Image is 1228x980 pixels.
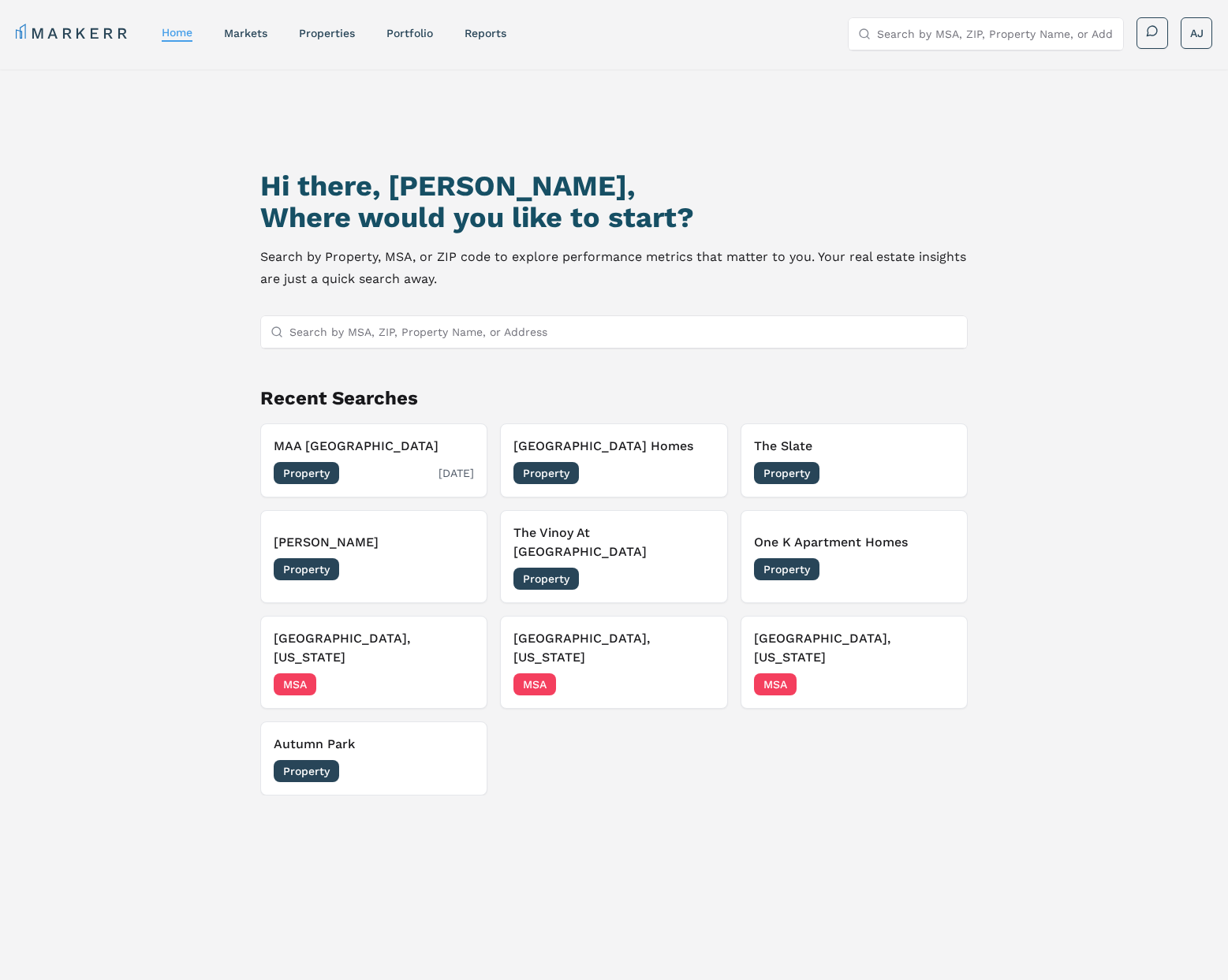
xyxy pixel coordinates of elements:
[260,616,488,709] button: [GEOGRAPHIC_DATA], [US_STATE]MSA[DATE]
[274,673,316,695] span: MSA
[741,510,969,603] button: One K Apartment HomesProperty[DATE]
[386,27,433,39] a: Portfolio
[289,316,958,348] input: Search by MSA, ZIP, Property Name, or Address
[439,763,474,779] span: [DATE]
[1181,17,1212,49] button: AJ
[754,533,955,552] h3: One K Apartment Homes
[260,170,969,202] h1: Hi there, [PERSON_NAME],
[741,616,969,709] button: [GEOGRAPHIC_DATA], [US_STATE]MSA[DATE]
[919,676,954,692] span: [DATE]
[500,510,728,603] button: The Vinoy At [GEOGRAPHIC_DATA]Property[DATE]
[162,26,192,39] a: home
[439,465,474,481] span: [DATE]
[274,760,339,782] span: Property
[439,561,474,577] span: [DATE]
[500,423,728,497] button: [GEOGRAPHIC_DATA] HomesProperty[DATE]
[299,27,355,39] a: properties
[513,568,579,590] span: Property
[679,676,715,692] span: [DATE]
[919,561,954,577] span: [DATE]
[260,386,969,411] h2: Recent Searches
[260,246,969,290] p: Search by Property, MSA, or ZIP code to explore performance metrics that matter to you. Your real...
[919,465,954,481] span: [DATE]
[274,437,475,456] h3: MAA [GEOGRAPHIC_DATA]
[679,465,715,481] span: [DATE]
[877,18,1114,50] input: Search by MSA, ZIP, Property Name, or Address
[1190,25,1204,41] span: AJ
[754,558,819,580] span: Property
[754,673,797,695] span: MSA
[260,202,969,233] h2: Where would you like to start?
[274,558,339,580] span: Property
[274,735,475,754] h3: Autumn Park
[513,437,715,456] h3: [GEOGRAPHIC_DATA] Homes
[465,27,506,39] a: reports
[260,423,488,497] button: MAA [GEOGRAPHIC_DATA]Property[DATE]
[513,673,556,695] span: MSA
[500,616,728,709] button: [GEOGRAPHIC_DATA], [US_STATE]MSA[DATE]
[260,510,488,603] button: [PERSON_NAME]Property[DATE]
[513,629,715,667] h3: [GEOGRAPHIC_DATA], [US_STATE]
[274,533,475,552] h3: [PERSON_NAME]
[754,629,955,667] h3: [GEOGRAPHIC_DATA], [US_STATE]
[224,27,267,39] a: markets
[741,423,969,497] button: The SlateProperty[DATE]
[679,571,715,587] span: [DATE]
[260,721,488,796] button: Autumn ParkProperty[DATE]
[754,462,819,484] span: Property
[16,22,130,44] a: MARKERR
[274,462,339,484] span: Property
[513,524,715,561] h3: The Vinoy At [GEOGRAPHIC_DATA]
[754,437,955,456] h3: The Slate
[439,676,474,692] span: [DATE]
[513,462,579,484] span: Property
[274,629,475,667] h3: [GEOGRAPHIC_DATA], [US_STATE]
